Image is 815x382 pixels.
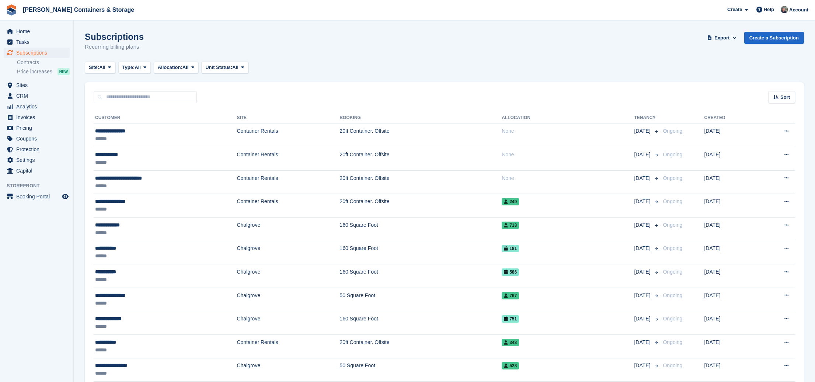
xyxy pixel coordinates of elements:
[17,68,52,75] span: Price increases
[663,198,682,204] span: Ongoing
[502,112,634,124] th: Allocation
[634,244,652,252] span: [DATE]
[789,6,808,14] span: Account
[16,91,60,101] span: CRM
[16,155,60,165] span: Settings
[158,64,182,71] span: Allocation:
[704,264,756,288] td: [DATE]
[237,170,339,194] td: Container Rentals
[780,94,790,101] span: Sort
[4,133,70,144] a: menu
[704,335,756,358] td: [DATE]
[502,315,519,323] span: 751
[16,123,60,133] span: Pricing
[704,358,756,382] td: [DATE]
[85,43,144,51] p: Recurring billing plans
[764,6,774,13] span: Help
[502,245,519,252] span: 181
[663,339,682,345] span: Ongoing
[205,64,232,71] span: Unit Status:
[237,218,339,241] td: Chalgrove
[16,133,60,144] span: Coupons
[89,64,99,71] span: Site:
[16,80,60,90] span: Sites
[634,315,652,323] span: [DATE]
[4,26,70,37] a: menu
[16,191,60,202] span: Booking Portal
[663,152,682,157] span: Ongoing
[4,144,70,154] a: menu
[339,335,502,358] td: 20ft Container. Offsite
[4,80,70,90] a: menu
[237,311,339,335] td: Chalgrove
[502,198,519,205] span: 249
[339,194,502,218] td: 20ft Container. Offsite
[4,155,70,165] a: menu
[339,147,502,171] td: 20ft Container. Offsite
[502,268,519,276] span: 586
[16,48,60,58] span: Subscriptions
[94,112,237,124] th: Customer
[182,64,189,71] span: All
[118,62,151,74] button: Type: All
[85,32,144,42] h1: Subscriptions
[201,62,248,74] button: Unit Status: All
[7,182,73,190] span: Storefront
[339,124,502,147] td: 20ft Container. Offsite
[237,241,339,264] td: Chalgrove
[704,241,756,264] td: [DATE]
[634,362,652,369] span: [DATE]
[16,101,60,112] span: Analytics
[502,127,634,135] div: None
[663,128,682,134] span: Ongoing
[4,112,70,122] a: menu
[237,124,339,147] td: Container Rentals
[339,218,502,241] td: 160 Square Foot
[781,6,788,13] img: Adam Greenhalgh
[663,222,682,228] span: Ongoing
[634,292,652,299] span: [DATE]
[339,112,502,124] th: Booking
[4,191,70,202] a: menu
[237,147,339,171] td: Container Rentals
[502,151,634,159] div: None
[237,264,339,288] td: Chalgrove
[634,198,652,205] span: [DATE]
[339,264,502,288] td: 160 Square Foot
[704,170,756,194] td: [DATE]
[502,292,519,299] span: 767
[663,269,682,275] span: Ongoing
[16,144,60,154] span: Protection
[714,34,729,42] span: Export
[4,37,70,47] a: menu
[122,64,135,71] span: Type:
[6,4,17,15] img: stora-icon-8386f47178a22dfd0bd8f6a31ec36ba5ce8667c1dd55bd0f319d3a0aa187defe.svg
[339,288,502,311] td: 50 Square Foot
[4,48,70,58] a: menu
[99,64,105,71] span: All
[339,241,502,264] td: 160 Square Foot
[634,112,660,124] th: Tenancy
[704,288,756,311] td: [DATE]
[634,338,652,346] span: [DATE]
[135,64,141,71] span: All
[4,101,70,112] a: menu
[663,316,682,322] span: Ongoing
[744,32,804,44] a: Create a Subscription
[85,62,115,74] button: Site: All
[154,62,199,74] button: Allocation: All
[16,26,60,37] span: Home
[16,112,60,122] span: Invoices
[339,311,502,335] td: 160 Square Foot
[634,221,652,229] span: [DATE]
[232,64,238,71] span: All
[502,362,519,369] span: 528
[4,123,70,133] a: menu
[17,67,70,76] a: Price increases NEW
[704,218,756,241] td: [DATE]
[634,268,652,276] span: [DATE]
[704,147,756,171] td: [DATE]
[339,170,502,194] td: 20ft Container. Offsite
[17,59,70,66] a: Contracts
[704,194,756,218] td: [DATE]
